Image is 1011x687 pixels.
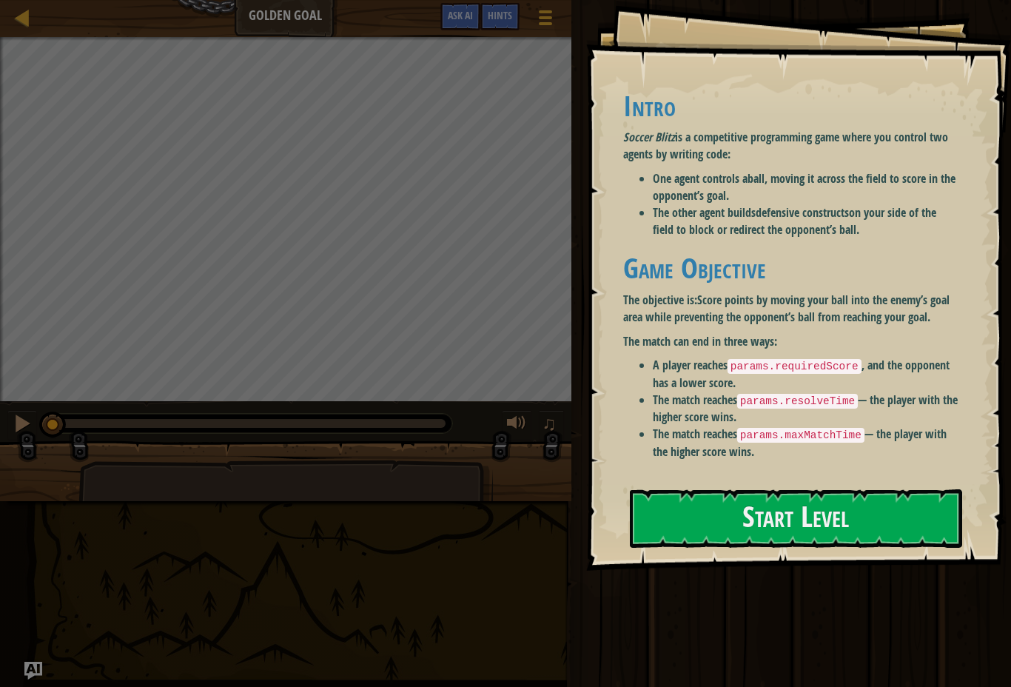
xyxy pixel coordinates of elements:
[653,204,959,238] li: The other agent builds on your side of the field to block or redirect the opponent’s ball.
[653,426,959,460] li: The match reaches — the player with the higher score wins.
[653,357,959,391] li: A player reaches , and the opponent has a lower score.
[440,3,480,30] button: Ask AI
[448,8,473,22] span: Ask AI
[748,170,765,187] strong: ball
[7,410,37,440] button: ⌘ + P: Pause
[488,8,512,22] span: Hints
[737,394,858,409] code: params.resolveTime
[630,489,962,548] button: Start Level
[623,129,959,163] p: is a competitive programming game where you control two agents by writing code:
[728,359,861,374] code: params.requiredScore
[502,410,531,440] button: Adjust volume
[623,90,959,121] h1: Intro
[653,170,959,204] li: One agent controls a , moving it across the field to score in the opponent’s goal.
[24,662,42,680] button: Ask AI
[539,410,564,440] button: ♫
[737,428,864,443] code: params.maxMatchTime
[623,252,959,284] h1: Game Objective
[527,3,564,38] button: Show game menu
[756,204,849,221] strong: defensive constructs
[653,392,959,426] li: The match reaches — the player with the higher score wins.
[623,292,959,326] p: The objective is:
[623,292,950,325] strong: Score points by moving your ball into the enemy’s goal area while preventing the opponent’s ball ...
[623,333,959,350] p: The match can end in three ways:
[623,129,675,145] em: Soccer Blitz
[542,412,557,435] span: ♫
